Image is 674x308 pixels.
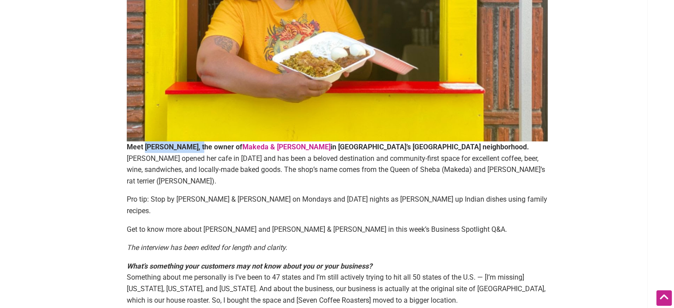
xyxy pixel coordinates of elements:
strong: What’s something your customers may not know about you or your business? [127,262,372,270]
a: Makeda & [PERSON_NAME] [242,143,331,151]
p: [PERSON_NAME] opened her cafe in [DATE] and has been a beloved destination and community-first sp... [127,141,548,187]
p: Pro tip: Stop by [PERSON_NAME] & [PERSON_NAME] on Mondays and [DATE] nights as [PERSON_NAME] up I... [127,194,548,216]
em: The interview has been edited for length and clarity. [127,243,287,252]
strong: in [GEOGRAPHIC_DATA]’s [GEOGRAPHIC_DATA] neighborhood. [331,143,529,151]
div: Scroll Back to Top [656,290,672,306]
p: Something about me personally is I’ve been to 47 states and I’m still actively trying to hit all ... [127,261,548,306]
p: Get to know more about [PERSON_NAME] and [PERSON_NAME] & [PERSON_NAME] in this week’s Business Sp... [127,224,548,235]
strong: Meet [PERSON_NAME], the owner of [127,143,242,151]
